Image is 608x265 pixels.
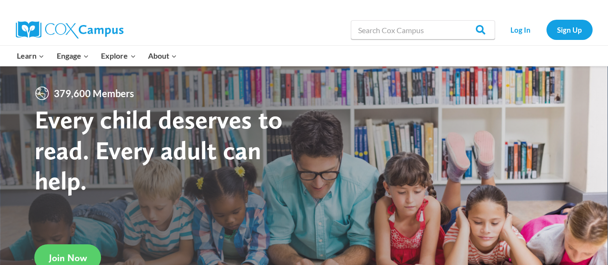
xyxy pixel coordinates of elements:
[57,50,89,62] span: Engage
[49,252,87,264] span: Join Now
[500,20,542,39] a: Log In
[50,86,138,101] span: 379,600 Members
[16,21,124,38] img: Cox Campus
[17,50,44,62] span: Learn
[500,20,593,39] nav: Secondary Navigation
[546,20,593,39] a: Sign Up
[148,50,177,62] span: About
[35,104,283,196] strong: Every child deserves to read. Every adult can help.
[101,50,136,62] span: Explore
[351,20,495,39] input: Search Cox Campus
[11,46,183,66] nav: Primary Navigation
